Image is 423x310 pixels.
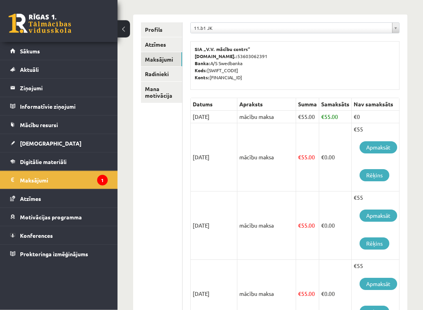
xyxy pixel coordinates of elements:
td: 0.00 [319,192,352,260]
td: 0.00 [319,124,352,192]
span: € [298,113,301,120]
a: Atzīmes [10,190,108,208]
a: Apmaksāt [360,142,397,154]
b: SIA „V.V. mācību centrs” [195,46,251,53]
td: €55 [352,124,399,192]
a: Mana motivācija [141,82,182,103]
span: Digitālie materiāli [20,158,67,165]
span: € [298,154,301,161]
td: [DATE] [191,124,237,192]
td: €55 [352,192,399,260]
span: € [298,290,301,297]
a: Digitālie materiāli [10,153,108,171]
td: [DATE] [191,111,237,124]
a: Rēķins [360,238,389,250]
legend: Ziņojumi [20,79,108,97]
a: Rēķins [360,170,389,182]
a: Konferences [10,226,108,244]
span: Konferences [20,232,53,239]
a: Apmaksāt [360,278,397,290]
span: Proktoringa izmēģinājums [20,250,88,257]
a: Ziņojumi [10,79,108,97]
b: Kods: [195,67,207,74]
th: Apraksts [237,98,296,111]
td: 55.00 [319,111,352,124]
legend: Maksājumi [20,171,108,189]
th: Samaksāts [319,98,352,111]
a: Profils [141,23,182,37]
span: Atzīmes [20,195,41,202]
th: Datums [191,98,237,111]
a: 11.b1 JK [191,23,399,33]
a: Sākums [10,42,108,60]
td: 55.00 [296,111,319,124]
span: Motivācijas programma [20,213,82,221]
b: [DOMAIN_NAME].: [195,53,237,60]
span: € [321,290,324,297]
a: Rīgas 1. Tālmācības vidusskola [9,14,71,33]
span: € [298,222,301,229]
a: Informatīvie ziņojumi [10,97,108,115]
span: [DEMOGRAPHIC_DATA] [20,140,81,147]
span: 11.b1 JK [194,23,389,33]
a: Maksājumi [141,53,182,67]
a: Proktoringa izmēģinājums [10,245,108,263]
td: 55.00 [296,192,319,260]
th: Nav samaksāts [352,98,399,111]
td: [DATE] [191,192,237,260]
b: Konts: [195,75,210,81]
td: mācību maksa [237,111,296,124]
a: Motivācijas programma [10,208,108,226]
i: 1 [97,175,108,186]
span: € [321,154,324,161]
a: Aktuāli [10,60,108,78]
a: Maksājumi1 [10,171,108,189]
b: Banka: [195,60,210,67]
a: Apmaksāt [360,210,397,222]
span: Mācību resursi [20,121,58,128]
a: Atzīmes [141,38,182,52]
a: Radinieki [141,67,182,82]
td: 55.00 [296,124,319,192]
span: Aktuāli [20,66,39,73]
span: € [321,113,324,120]
span: € [321,222,324,229]
th: Summa [296,98,319,111]
p: 53603062391 A/S Swedbanka [SWIFT_CODE] [FINANCIAL_ID] [195,46,395,81]
td: mācību maksa [237,192,296,260]
legend: Informatīvie ziņojumi [20,97,108,115]
a: Mācību resursi [10,116,108,134]
td: €0 [352,111,399,124]
td: mācību maksa [237,124,296,192]
span: Sākums [20,47,40,55]
a: [DEMOGRAPHIC_DATA] [10,134,108,152]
